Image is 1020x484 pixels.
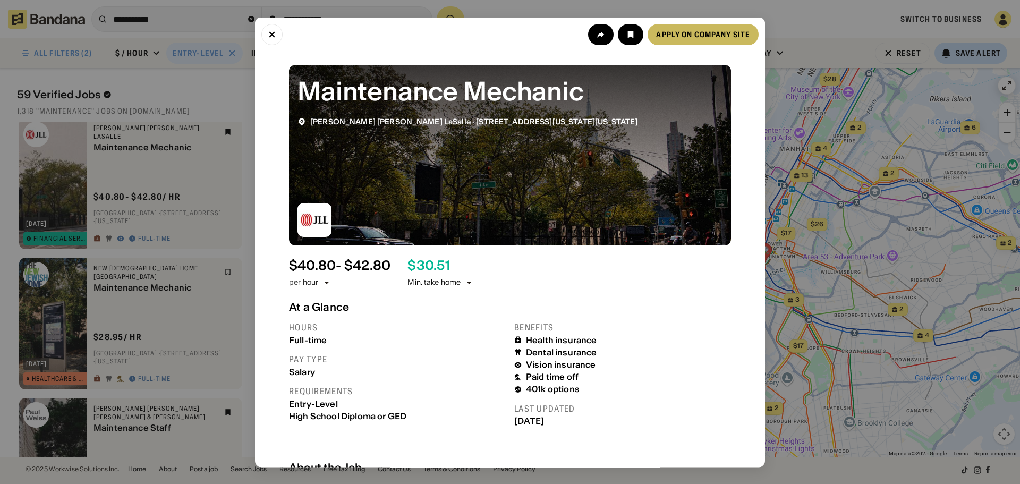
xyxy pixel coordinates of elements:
[289,385,506,396] div: Requirements
[289,300,731,313] div: At a Glance
[526,335,597,345] div: Health insurance
[310,116,471,126] span: [PERSON_NAME] [PERSON_NAME] LaSalle
[476,116,637,126] span: [STREET_ADDRESS][US_STATE][US_STATE]
[526,347,597,357] div: Dental insurance
[407,258,449,273] div: $ 30.51
[297,202,331,236] img: Jones Lang LaSalle logo
[289,411,506,421] div: High School Diploma or GED
[289,321,506,333] div: Hours
[514,416,731,426] div: [DATE]
[526,372,579,382] div: Paid time off
[514,321,731,333] div: Benefits
[289,461,731,473] div: About the Job
[289,277,318,288] div: per hour
[289,367,506,377] div: Salary
[289,353,506,364] div: Pay type
[289,258,390,273] div: $ 40.80 - $42.80
[297,73,722,108] div: Maintenance Mechanic
[526,360,596,370] div: Vision insurance
[261,23,283,45] button: Close
[289,335,506,345] div: Full-time
[526,384,580,394] div: 401k options
[514,403,731,414] div: Last updated
[310,117,637,126] div: ·
[407,277,473,288] div: Min. take home
[289,398,506,409] div: Entry-Level
[656,30,750,38] div: Apply on company site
